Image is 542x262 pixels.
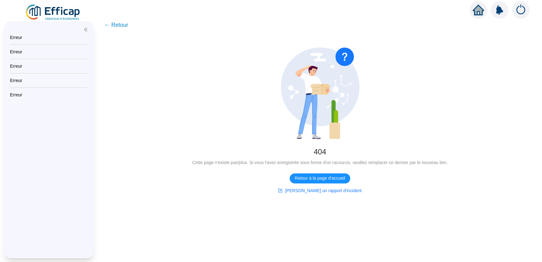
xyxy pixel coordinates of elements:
div: Cette page n'existe pas/plus. Si vous l'avez enregistrée sous forme d'un racourcis, veuillez remp... [108,159,532,166]
span: double-left [84,27,88,32]
button: Retour à la page d'accueil [290,173,350,183]
button: [PERSON_NAME] un rapport d'incident [273,186,366,196]
img: alerts [491,1,508,19]
div: Erreur [10,63,88,69]
div: Erreur [10,49,88,55]
img: efficap energie logo [25,4,81,21]
div: 404 [108,147,532,157]
img: alerts [512,1,530,19]
span: ← Retour [104,21,128,29]
span: Retour à la page d'accueil [295,175,345,182]
span: home [473,4,484,16]
div: Erreur [10,92,88,98]
div: Erreur [10,77,88,84]
span: [PERSON_NAME] un rapport d'incident [285,187,361,194]
div: Erreur [10,34,88,41]
span: form [278,188,283,193]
